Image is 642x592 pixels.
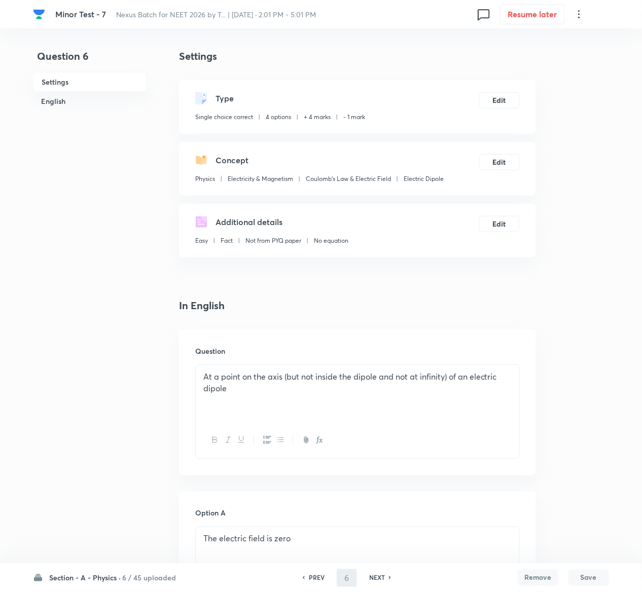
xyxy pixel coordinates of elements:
h6: Section - A - Physics · [49,573,121,583]
h6: Settings [33,72,147,92]
h6: English [33,92,147,110]
h4: Settings [179,49,536,64]
p: Easy [195,236,208,245]
button: Edit [479,216,520,232]
span: Minor Test - 7 [55,9,106,19]
img: questionType.svg [195,92,207,104]
h6: 6 / 45 uploaded [122,573,176,583]
h4: Question 6 [33,49,147,72]
p: Fact [221,236,233,245]
h5: Additional details [216,216,282,228]
img: questionConcept.svg [195,154,207,166]
h4: In English [179,298,536,313]
p: The electric field is zero [203,533,512,545]
img: Company Logo [33,8,45,20]
span: Nexus Batch for NEET 2026 by T... | [DATE] · 2:01 PM - 5:01 PM [116,10,316,19]
p: Coulomb's Law & Electric Field [306,174,391,183]
a: Company Logo [33,8,47,20]
p: - 1 mark [343,113,365,122]
img: questionDetails.svg [195,216,207,228]
h5: Type [216,92,234,104]
p: Physics [195,174,215,183]
h6: PREV [309,573,325,582]
p: Electric Dipole [404,174,444,183]
button: Edit [479,154,520,170]
button: Save [568,570,609,586]
p: No equation [314,236,348,245]
h6: NEXT [369,573,385,582]
button: Resume later [500,4,565,24]
button: Remove [518,570,558,586]
p: Single choice correct [195,113,253,122]
h6: Question [195,346,520,356]
button: Edit [479,92,520,108]
h5: Concept [216,154,248,166]
p: + 4 marks [304,113,331,122]
p: Not from PYQ paper [245,236,301,245]
p: 4 options [266,113,291,122]
p: Electricity & Magnetism [228,174,293,183]
p: At a point on the axis (but not inside the dipole and not at infinity) of an electric dipole [203,371,512,394]
h6: Option A [195,508,520,519]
